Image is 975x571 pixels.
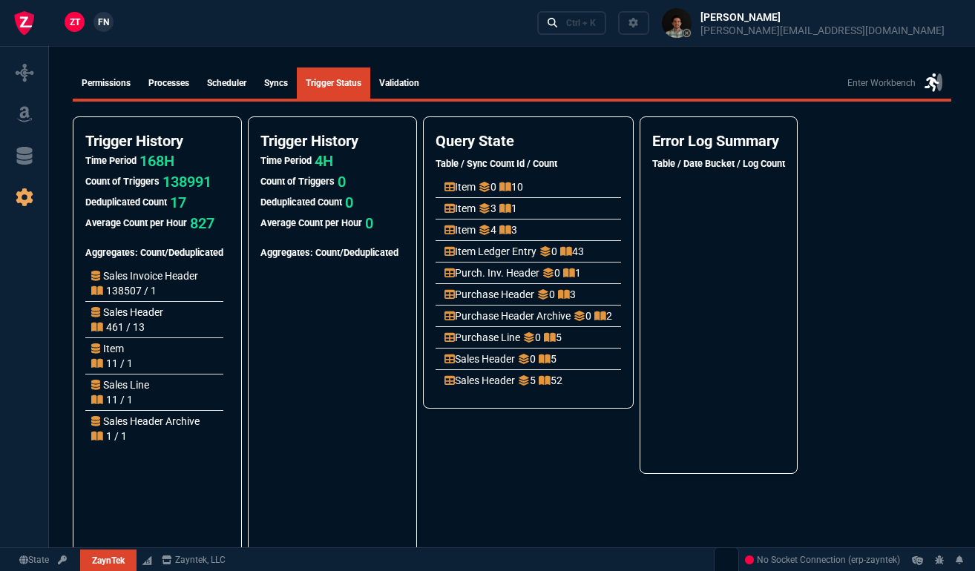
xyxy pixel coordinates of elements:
p: Sales Header Archive [91,414,200,429]
h5: Count of Triggers [85,174,160,188]
a: Permissions [73,67,139,99]
h5: Aggregates: Count/Deduplicated [260,245,398,260]
p: 11 / 1 [91,392,133,407]
p: 4H [315,151,333,171]
p: 3 [558,287,576,302]
p: Enter Workbench [847,76,916,90]
span: ZT [70,16,80,29]
p: Sales Invoice Header [91,268,198,283]
p: 43 [560,244,584,259]
p: Item [444,222,476,237]
h5: Table / Sync Count Id / Count [436,156,621,171]
p: 0 [542,265,560,280]
a: Scheduler [198,67,255,99]
h5: Average Count per Hour [85,216,187,230]
p: Purchase Header [444,287,534,302]
p: 3 [499,222,517,237]
p: Purchase Line [444,330,520,345]
p: 138991 [162,171,211,192]
p: 168H [139,151,174,171]
p: 0 [537,287,555,302]
p: 0 [539,244,557,259]
a: msbcCompanyName [157,553,230,567]
p: 138507 / 1 [91,283,157,298]
p: 4 [479,222,496,237]
p: 0 [338,171,346,192]
p: 3 [479,201,496,216]
p: 0 [345,192,353,213]
p: 1 [499,201,517,216]
p: Item [91,341,133,356]
p: 0 [365,213,373,234]
p: 11 / 1 [91,356,133,371]
h4: Trigger History [260,132,404,151]
p: Sales Header [444,373,515,388]
p: 5 [518,373,536,388]
h5: Table / Date Bucket / Log Count [652,156,785,171]
p: Purch. Inv. Header [444,265,539,280]
h5: Aggregates: Count/Deduplicated [85,245,223,260]
p: 5 [544,330,562,345]
h4: Query State [436,132,621,151]
div: Ctrl + K [566,17,596,29]
p: 2 [594,308,612,323]
p: 0 [479,179,496,194]
h5: Average Count per Hour [260,216,362,230]
h4: Error Log Summary [652,132,785,151]
h5: Deduplicated Count [85,195,167,209]
a: API TOKEN [53,553,71,567]
p: 5 [539,351,557,366]
p: Sales Line [91,377,149,392]
p: 10 [499,179,523,194]
p: Purchase Header Archive [444,308,571,323]
p: Sales Header [444,351,515,366]
a: Trigger Status [297,67,370,99]
a: Validation [370,67,428,99]
p: Item [444,201,476,216]
a: Global State [15,553,53,567]
p: 52 [539,373,562,388]
span: No Socket Connection (erp-zayntek) [745,555,900,565]
p: 17 [170,192,186,213]
h5: Deduplicated Count [260,195,342,209]
h5: Count of Triggers [260,174,335,188]
p: 461 / 13 [91,320,145,334]
p: Sales Header [91,305,163,320]
a: Processes [139,67,198,99]
h4: Trigger History [85,132,229,151]
p: 1 [563,265,581,280]
h5: Time Period [85,154,137,168]
p: 0 [574,308,591,323]
p: 827 [190,213,214,234]
p: Item [444,179,476,194]
h5: Time Period [260,154,312,168]
p: 1 / 1 [91,429,127,443]
p: 0 [518,351,536,366]
a: syncs [255,67,297,99]
p: 0 [523,330,541,345]
nx-icon: Enter Workbench [925,71,942,95]
span: FN [98,16,109,29]
p: Item Ledger Entry [444,244,536,259]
